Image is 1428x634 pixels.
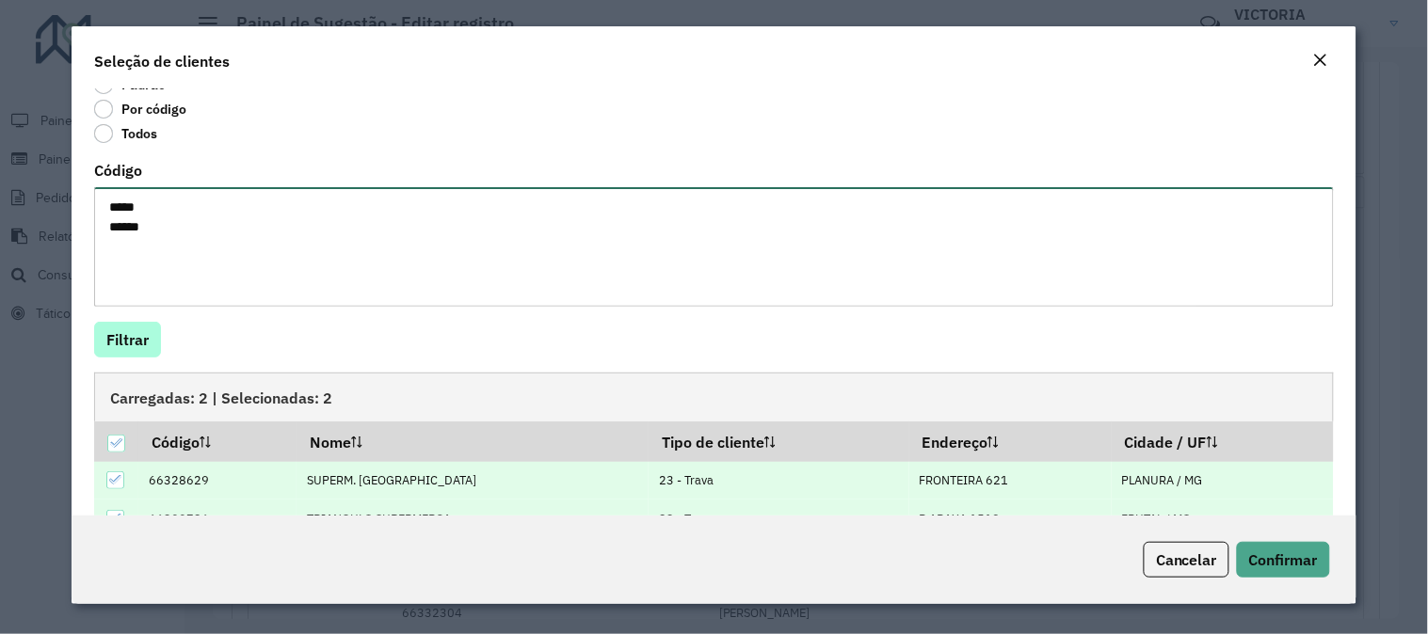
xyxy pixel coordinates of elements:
button: Cancelar [1144,542,1229,578]
span: Confirmar [1249,550,1318,569]
label: Todos [94,124,157,143]
h4: Seleção de clientes [94,50,230,72]
td: 23 - Trava [649,462,908,500]
th: Endereço [909,421,1113,461]
label: Por código [94,100,186,119]
button: Confirmar [1237,542,1330,578]
em: Fechar [1313,53,1328,68]
button: Filtrar [94,322,161,357]
th: Tipo de cliente [649,421,908,461]
th: Nome [297,421,649,461]
td: R ARAXA 1518 [909,499,1113,538]
td: FRONTEIRA 621 [909,462,1113,500]
label: Código [94,159,142,182]
td: 66328629 [138,462,297,500]
td: FRUTAL / MG [1112,499,1333,538]
td: PLANURA / MG [1112,462,1333,500]
td: 23 - Trava [649,499,908,538]
td: SUPERM. [GEOGRAPHIC_DATA] [297,462,649,500]
span: Cancelar [1156,550,1217,569]
button: Close [1308,49,1334,73]
td: TRIANGULO SUPERMERCA [297,499,649,538]
div: Carregadas: 2 | Selecionadas: 2 [94,372,1334,421]
td: 66399726 [138,499,297,538]
th: Cidade / UF [1112,421,1333,461]
th: Código [138,421,297,461]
